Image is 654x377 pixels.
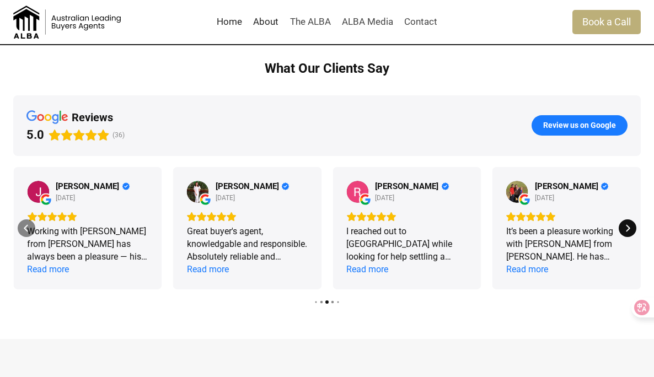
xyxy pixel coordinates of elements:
img: Michelle Xin [187,181,209,203]
img: Australian Leading Buyers Agents [13,6,124,39]
a: About [248,9,284,35]
span: [PERSON_NAME] [375,181,438,191]
a: View on Google [27,181,49,203]
div: reviews [72,110,113,125]
div: Next [619,219,636,237]
a: Review by Rob Catoggio [375,181,449,191]
div: Verified Customer [122,182,130,190]
div: Rating: 5.0 out of 5 [26,127,109,143]
span: [PERSON_NAME] [56,181,119,191]
a: Contact [399,9,443,35]
a: The ALBA [284,9,336,35]
div: It’s been a pleasure working with [PERSON_NAME] from [PERSON_NAME]. He has referred clients who a... [506,225,628,263]
div: Rating: 5.0 out of 5 [187,212,308,222]
a: Home [211,9,248,35]
div: 5.0 [26,127,44,143]
button: Review us on Google [532,115,628,135]
a: Review by Joe Massoud [56,181,130,191]
div: [DATE] [216,193,235,202]
div: Verified Customer [601,182,609,190]
a: View on Google [187,181,209,203]
nav: Primary Navigation [211,9,443,35]
div: Great buyer's agent, knowledgable and responsible. Absolutely reliable and trustworthy, great adv... [187,225,308,263]
div: Previous [18,219,35,237]
div: Rating: 5.0 out of 5 [346,212,468,222]
a: Review by Adam Fahey [535,181,609,191]
div: Read more [506,263,548,276]
a: View on Google [506,181,528,203]
a: Book a Call [572,10,641,34]
div: [DATE] [535,193,554,202]
div: I reached out to [GEOGRAPHIC_DATA] while looking for help settling a property and was blown away ... [346,225,468,263]
div: Read more [346,263,388,276]
div: Working with [PERSON_NAME] from [PERSON_NAME] has always been a pleasure — his professionalism an... [27,225,148,263]
div: What Our Clients Say [13,60,641,78]
span: [PERSON_NAME] [216,181,279,191]
span: Review us on Google [543,120,616,130]
img: Joe Massoud [27,181,49,203]
span: [PERSON_NAME] [535,181,598,191]
img: Rob Catoggio [346,181,368,203]
div: Rating: 5.0 out of 5 [27,212,148,222]
a: View on Google [346,181,368,203]
a: ALBA Media [336,9,399,35]
div: Carousel [13,167,641,289]
div: Verified Customer [282,182,290,190]
div: Read more [27,263,69,276]
div: Rating: 5.0 out of 5 [506,212,628,222]
div: Read more [187,263,229,276]
a: Review by Michelle Xin [216,181,290,191]
div: [DATE] [375,193,394,202]
div: Verified Customer [441,182,449,190]
span: (36) [112,131,125,139]
img: Adam Fahey [506,181,528,203]
div: [DATE] [56,193,75,202]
